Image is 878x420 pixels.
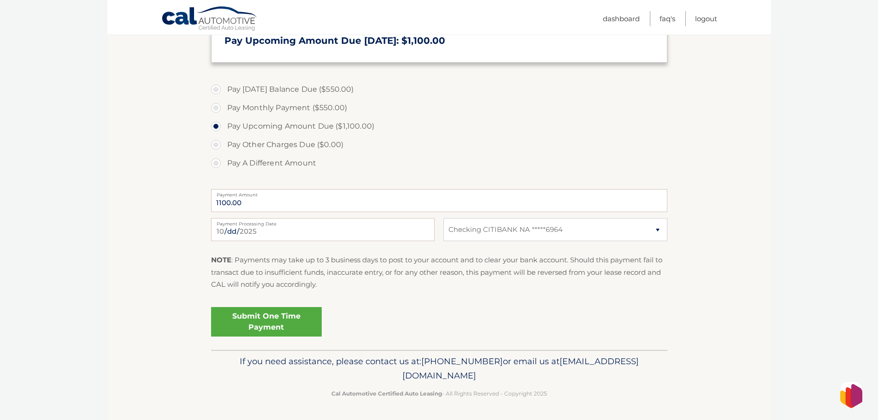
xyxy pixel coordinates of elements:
a: Cal Automotive [161,6,258,33]
a: FAQ's [660,11,675,26]
input: Payment Date [211,218,435,241]
label: Payment Amount [211,189,667,196]
a: Submit One Time Payment [211,307,322,337]
label: Pay Upcoming Amount Due ($1,100.00) [211,117,667,136]
label: Pay [DATE] Balance Due ($550.00) [211,80,667,99]
h3: Pay Upcoming Amount Due [DATE]: $1,100.00 [224,35,654,47]
input: Payment Amount [211,189,667,212]
p: If you need assistance, please contact us at: or email us at [217,354,661,384]
strong: NOTE [211,255,231,264]
strong: Cal Automotive Certified Auto Leasing [331,390,442,397]
p: : Payments may take up to 3 business days to post to your account and to clear your bank account.... [211,254,667,290]
label: Pay Monthly Payment ($550.00) [211,99,667,117]
a: Dashboard [603,11,640,26]
label: Payment Processing Date [211,218,435,225]
a: Logout [695,11,717,26]
span: [PHONE_NUMBER] [421,356,503,367]
label: Pay Other Charges Due ($0.00) [211,136,667,154]
label: Pay A Different Amount [211,154,667,172]
p: - All Rights Reserved - Copyright 2025 [217,389,661,398]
